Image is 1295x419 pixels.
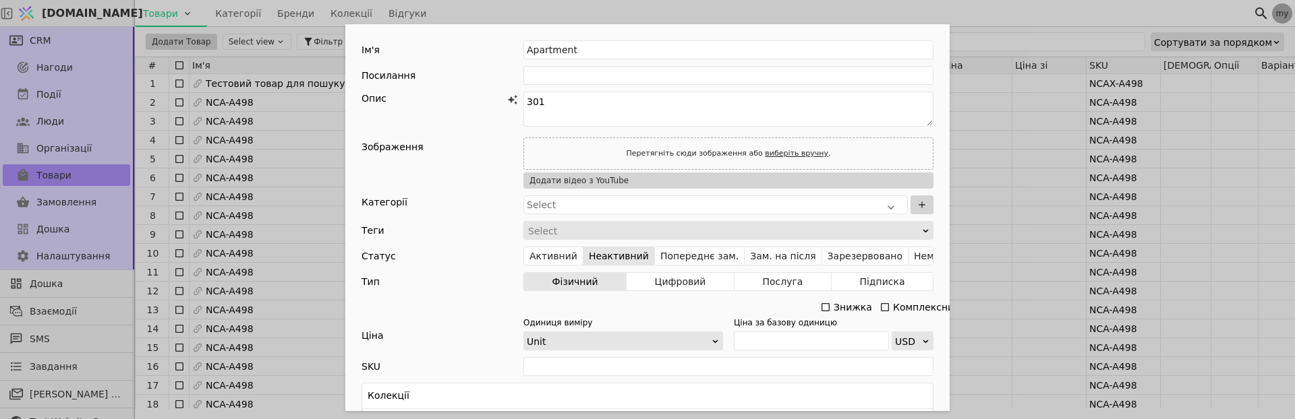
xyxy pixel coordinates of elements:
[362,247,396,265] div: Статус
[524,247,583,265] button: Активний
[527,332,711,351] div: Unit
[362,66,415,85] div: Посилання
[909,247,950,265] button: Немає
[745,247,822,265] button: Зам. на після
[832,272,933,291] button: Підписка
[362,137,424,156] div: Зображення
[524,272,627,291] button: Фізичний
[368,389,409,403] h3: Колекції
[655,247,745,265] button: Попереднє зам.
[362,272,380,291] div: Тип
[765,149,828,158] a: виберіть вручну
[735,272,832,291] button: Послуга
[362,221,384,240] div: Теги
[583,247,655,265] button: Неактивний
[895,332,921,351] div: USD
[345,24,950,411] div: Add Opportunity
[362,195,523,214] div: Категорії
[734,317,820,329] div: Ціна за базову одиницю
[362,357,380,376] div: SKU
[627,272,735,291] button: Цифровий
[527,199,556,210] span: Select
[523,92,933,127] textarea: 301
[622,145,834,162] div: Перетягніть сюди зображення або .
[893,298,960,317] div: Комплексний
[822,247,909,265] button: Зарезервовано
[362,92,505,106] div: Опис
[523,317,610,329] div: Одиниця виміру
[362,329,523,350] div: Ціна
[834,298,872,317] div: Знижка
[362,40,380,59] div: Ім'я
[523,172,933,189] button: Додати відео з YouTube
